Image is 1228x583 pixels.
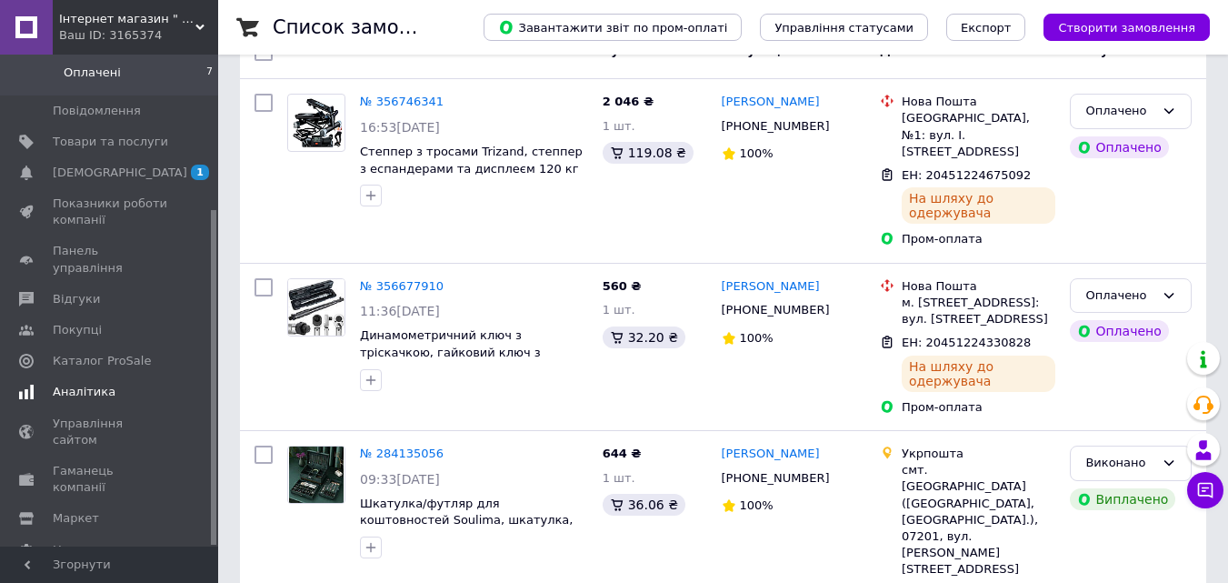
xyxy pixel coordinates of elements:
span: Налаштування [53,542,145,558]
span: 560 ₴ [603,279,642,293]
span: Аналітика [53,384,115,400]
div: Нова Пошта [902,94,1055,110]
button: Управління статусами [760,14,928,41]
div: Пром-оплата [902,399,1055,416]
div: [PHONE_NUMBER] [718,115,834,138]
h1: Список замовлень [273,16,457,38]
a: Динамометричний ключ з тріскачкою, гайковий ключ з тріскачкою 1/4 5-25 Нм [360,328,541,376]
span: Управління сайтом [53,416,168,448]
span: 100% [740,331,774,345]
span: Панель управління [53,243,168,276]
span: Каталог ProSale [53,353,151,369]
span: [DEMOGRAPHIC_DATA] [53,165,187,181]
span: Покупці [53,322,102,338]
span: ЕН: 20451224675092 [902,168,1031,182]
div: Пром-оплата [902,231,1055,247]
span: 1 [191,165,209,180]
span: Управління статусами [774,21,914,35]
span: 7 [206,65,213,81]
div: Виплачено [1070,488,1175,510]
a: Фото товару [287,94,345,152]
a: [PERSON_NAME] [722,94,820,111]
img: Фото товару [288,96,344,149]
span: Оплачені [64,65,121,81]
div: 119.08 ₴ [603,142,694,164]
span: 16:53[DATE] [360,120,440,135]
div: Оплачено [1085,286,1154,306]
div: [PHONE_NUMBER] [718,467,834,490]
span: 100% [740,498,774,512]
a: Фото товару [287,446,345,504]
span: Експорт [961,21,1012,35]
button: Завантажити звіт по пром-оплаті [484,14,742,41]
img: Фото товару [289,447,343,503]
a: № 284135056 [360,447,444,460]
span: Показники роботи компанії [53,196,168,228]
span: Повідомлення [53,103,141,119]
a: Степпер з тросами Trizand, степпер з еспандерами та дисплеєм 120 кг [360,145,583,176]
span: 1 шт. [603,119,635,133]
div: Оплачено [1070,320,1168,342]
a: № 356746341 [360,95,444,108]
div: Ваш ID: 3165374 [59,27,218,44]
span: Завантажити звіт по пром-оплаті [498,19,727,35]
div: Оплачено [1085,102,1154,121]
span: 09:33[DATE] [360,472,440,487]
div: [GEOGRAPHIC_DATA], №1: вул. І. [STREET_ADDRESS] [902,110,1055,160]
span: Інтернет магазин " Limarket " [59,11,195,27]
div: Виконано [1085,454,1154,473]
span: 11:36[DATE] [360,304,440,318]
a: Шкатулка/футляр для коштовностей Soulima, шкатулка, шкатулка органайзер [360,497,573,544]
span: 100% [740,146,774,160]
button: Чат з покупцем [1187,472,1223,508]
div: Укрпошта [902,446,1055,462]
div: Нова Пошта [902,278,1055,295]
span: 1 шт. [603,303,635,317]
div: Оплачено [1070,136,1168,158]
img: Фото товару [288,279,344,336]
a: № 356677910 [360,279,444,293]
div: 32.20 ₴ [603,327,685,348]
button: Створити замовлення [1043,14,1210,41]
div: 36.06 ₴ [603,494,685,516]
a: Фото товару [287,278,345,337]
span: 644 ₴ [603,447,642,460]
div: м. [STREET_ADDRESS]: вул. [STREET_ADDRESS] [902,295,1055,327]
span: Гаманець компанії [53,463,168,496]
span: Маркет [53,510,99,527]
div: На шляху до одержувача [902,356,1055,392]
div: смт. [GEOGRAPHIC_DATA] ([GEOGRAPHIC_DATA], [GEOGRAPHIC_DATA].), 07201, вул. [PERSON_NAME][STREET_... [902,462,1055,578]
span: 2 046 ₴ [603,95,654,108]
div: [PHONE_NUMBER] [718,298,834,322]
a: [PERSON_NAME] [722,446,820,463]
a: [PERSON_NAME] [722,278,820,296]
span: Відгуки [53,291,100,307]
span: 1 шт. [603,471,635,485]
span: ЕН: 20451224330828 [902,336,1031,349]
div: На шляху до одержувача [902,187,1055,224]
span: Створити замовлення [1058,21,1195,35]
span: Товари та послуги [53,134,168,150]
a: Створити замовлення [1025,20,1210,34]
button: Експорт [946,14,1026,41]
